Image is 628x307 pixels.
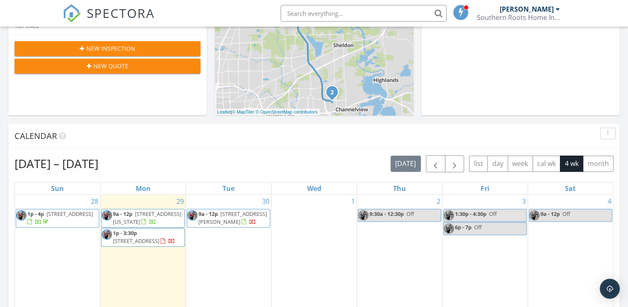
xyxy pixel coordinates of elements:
span: SPECTORA [87,4,155,22]
span: New Quote [93,62,128,70]
span: 1:30p - 4:30p [455,210,486,218]
button: month [583,156,613,172]
span: [STREET_ADDRESS] [113,237,159,245]
span: 9a - 12p [198,210,218,218]
a: Wednesday [305,183,323,194]
a: Go to October 2, 2025 [435,195,442,208]
button: cal wk [533,156,561,172]
div: [PERSON_NAME] [500,5,554,13]
i: 2 [330,90,334,96]
img: img_6530.jpg [102,210,112,220]
a: SPECTORA [63,11,155,29]
img: img_6530.jpg [358,210,369,220]
span: [STREET_ADDRESS][US_STATE] [113,210,181,225]
button: [DATE] [391,156,421,172]
h2: [DATE] – [DATE] [15,155,98,172]
div: 751 Terryhollow St, Channelview, TX 77530 [332,92,337,97]
a: 9a - 12p [STREET_ADDRESS][PERSON_NAME] [198,210,267,225]
a: Saturday [563,183,577,194]
a: Monday [134,183,152,194]
input: Search everything... [281,5,447,22]
img: img_6530.jpg [444,210,454,220]
span: Calendar [15,130,57,141]
a: Go to October 3, 2025 [520,195,528,208]
a: Tuesday [221,183,236,194]
button: week [508,156,533,172]
a: Go to September 30, 2025 [260,195,271,208]
a: Friday [479,183,491,194]
span: New Inspection [86,44,135,53]
span: 1p - 3:30p [113,229,137,237]
a: Thursday [391,183,408,194]
span: 9a - 12p [113,210,132,218]
button: day [487,156,508,172]
span: 9:30a - 12:30p [369,210,404,218]
a: Leaflet [217,109,231,114]
button: 4 wk [560,156,583,172]
img: img_6530.jpg [444,223,454,234]
span: [STREET_ADDRESS][PERSON_NAME] [198,210,267,225]
button: Previous [426,155,445,172]
img: img_6530.jpg [16,210,27,220]
img: img_6530.jpg [102,229,112,240]
a: 1p - 3:30p [STREET_ADDRESS] [113,229,175,245]
div: | [215,109,320,116]
img: The Best Home Inspection Software - Spectora [63,4,81,22]
a: 9a - 12p [STREET_ADDRESS][PERSON_NAME] [187,209,270,228]
button: Next [445,155,464,172]
button: New Quote [15,59,200,74]
span: 9a - 12p [540,210,560,218]
a: 1p - 4p [STREET_ADDRESS] [16,209,99,228]
a: Go to September 28, 2025 [89,195,100,208]
button: New Inspection [15,41,200,56]
a: © MapTiler [232,109,254,114]
div: Open Intercom Messenger [600,279,620,299]
a: 9a - 12p [STREET_ADDRESS][US_STATE] [101,209,185,228]
img: img_6530.jpg [187,210,198,220]
span: Off [474,223,482,231]
span: Off [406,210,414,218]
button: list [469,156,488,172]
a: Go to September 29, 2025 [175,195,186,208]
img: img_6530.jpg [529,210,540,220]
a: 1p - 4p [STREET_ADDRESS] [27,210,93,225]
a: © OpenStreetMap contributors [256,109,318,114]
span: [STREET_ADDRESS] [46,210,93,218]
span: Off [562,210,570,218]
span: 1p - 4p [27,210,44,218]
a: 9a - 12p [STREET_ADDRESS][US_STATE] [113,210,181,225]
a: Go to October 1, 2025 [349,195,357,208]
a: 1p - 3:30p [STREET_ADDRESS] [101,228,185,247]
div: Southern Roots Home Inspections [477,13,560,22]
a: Sunday [49,183,66,194]
a: Go to October 4, 2025 [606,195,613,208]
span: 6p - 7p [455,223,472,231]
span: Off [489,210,497,218]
